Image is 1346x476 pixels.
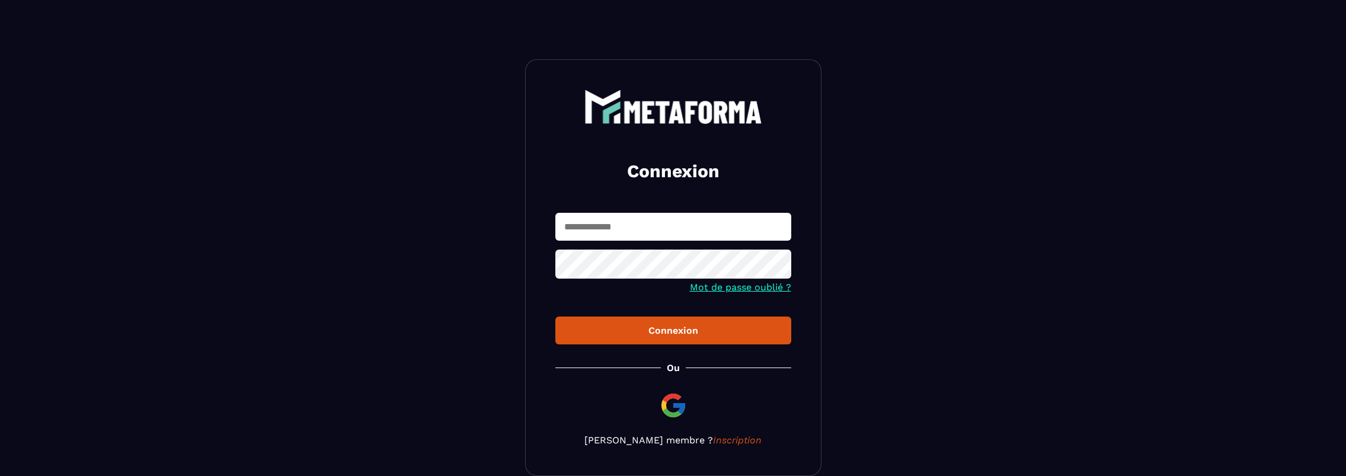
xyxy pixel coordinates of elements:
[565,325,782,336] div: Connexion
[555,435,791,446] p: [PERSON_NAME] membre ?
[570,159,777,183] h2: Connexion
[555,90,791,124] a: logo
[667,362,680,373] p: Ou
[555,317,791,344] button: Connexion
[584,90,762,124] img: logo
[713,435,762,446] a: Inscription
[690,282,791,293] a: Mot de passe oublié ?
[659,391,688,420] img: google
